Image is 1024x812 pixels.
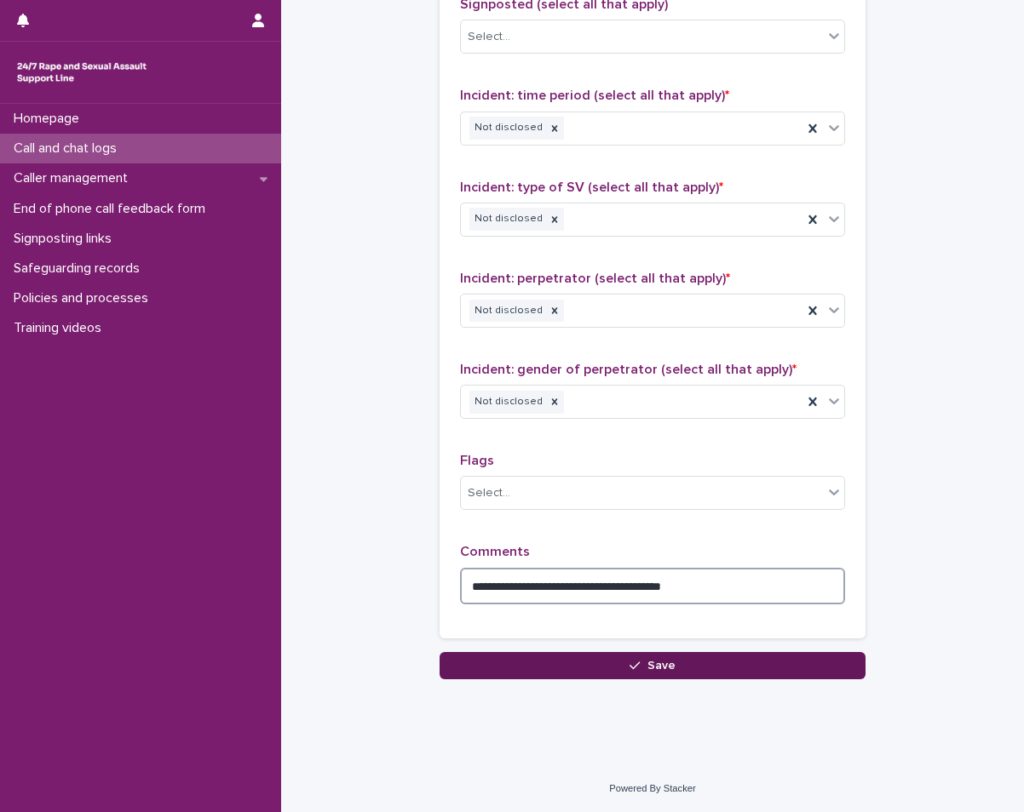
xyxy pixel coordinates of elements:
p: Call and chat logs [7,140,130,157]
span: Flags [460,454,494,467]
div: Not disclosed [469,208,545,231]
div: Select... [468,484,510,502]
div: Not disclosed [469,117,545,140]
p: Signposting links [7,231,125,247]
span: Incident: perpetrator (select all that apply) [460,272,730,285]
img: rhQMoQhaT3yELyF149Cw [14,55,150,89]
span: Incident: type of SV (select all that apply) [460,180,723,194]
span: Incident: gender of perpetrator (select all that apply) [460,363,797,376]
span: Comments [460,545,530,558]
span: Save [647,660,676,672]
p: Caller management [7,170,141,186]
p: End of phone call feedback form [7,201,219,217]
div: Not disclosed [469,391,545,414]
p: Homepage [7,111,93,127]
p: Policies and processes [7,290,162,306]
span: Incident: time period (select all that apply) [460,89,729,102]
p: Training videos [7,320,115,336]
div: Select... [468,28,510,46]
div: Not disclosed [469,300,545,323]
a: Powered By Stacker [609,783,695,793]
p: Safeguarding records [7,260,153,277]
button: Save [440,652,866,679]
